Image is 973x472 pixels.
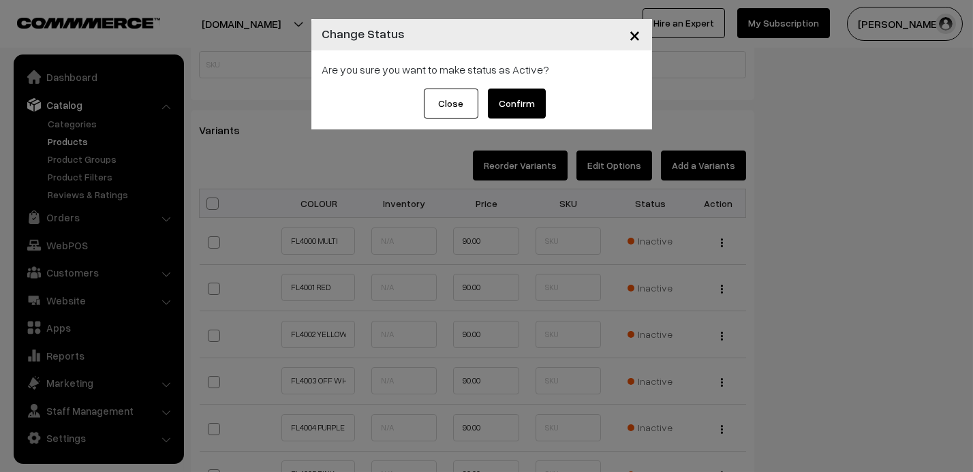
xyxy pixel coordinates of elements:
[322,61,641,78] div: Are you sure you want to make status as Active?
[630,22,641,47] span: ×
[488,89,546,119] button: Confirm
[619,14,652,56] button: Close
[424,89,478,119] button: Close
[322,25,405,43] h4: Change Status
